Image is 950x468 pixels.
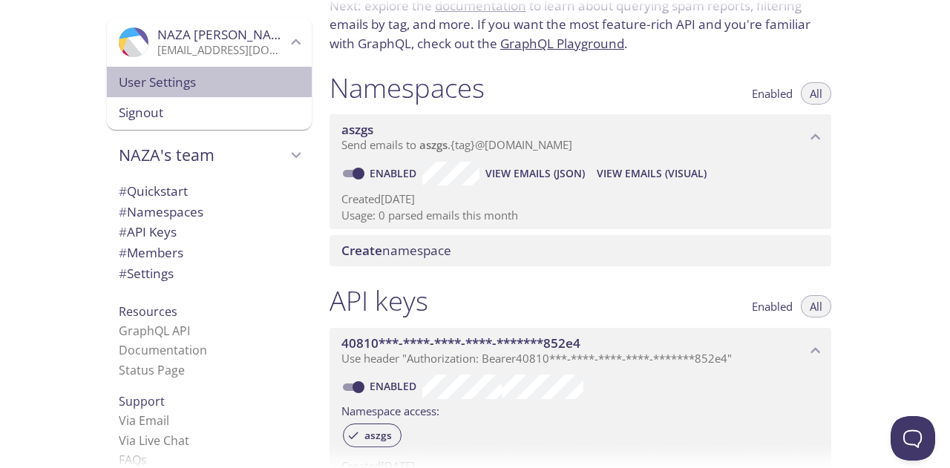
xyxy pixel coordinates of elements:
[343,423,402,447] div: aszgs
[341,137,572,152] span: Send emails to . {tag} @[DOMAIN_NAME]
[485,165,585,182] span: View Emails (JSON)
[119,393,165,409] span: Support
[119,303,177,320] span: Resources
[330,114,831,160] div: aszgs namespace
[107,263,312,284] div: Team Settings
[419,137,448,152] span: aszgs
[330,235,831,266] div: Create namespace
[341,191,819,207] p: Created [DATE]
[119,362,185,378] a: Status Page
[119,244,127,261] span: #
[341,121,373,138] span: aszgs
[341,208,819,223] p: Usage: 0 parsed emails this month
[119,265,174,282] span: Settings
[119,323,190,339] a: GraphQL API
[597,165,707,182] span: View Emails (Visual)
[107,181,312,202] div: Quickstart
[119,223,127,240] span: #
[367,379,422,393] a: Enabled
[119,223,177,240] span: API Keys
[330,71,485,105] h1: Namespaces
[119,244,183,261] span: Members
[341,399,439,421] label: Namespace access:
[891,416,935,461] iframe: Help Scout Beacon - Open
[119,203,203,220] span: Namespaces
[801,82,831,105] button: All
[743,82,802,105] button: Enabled
[341,242,451,259] span: namespace
[119,145,286,165] span: NAZA's team
[107,18,312,67] div: NAZA Azar
[107,222,312,243] div: API Keys
[367,166,422,180] a: Enabled
[500,35,624,52] a: GraphQL Playground
[119,182,127,200] span: #
[479,162,591,185] button: View Emails (JSON)
[801,295,831,317] button: All
[157,26,294,43] span: NAZA [PERSON_NAME]
[119,73,300,92] span: User Settings
[119,412,169,429] a: Via Email
[107,243,312,263] div: Members
[356,429,401,442] span: aszgs
[119,265,127,282] span: #
[591,162,712,185] button: View Emails (Visual)
[107,136,312,174] div: NAZA's team
[119,342,207,358] a: Documentation
[107,202,312,223] div: Namespaces
[743,295,802,317] button: Enabled
[119,103,300,122] span: Signout
[119,432,189,449] a: Via Live Chat
[119,203,127,220] span: #
[341,242,382,259] span: Create
[157,43,286,58] p: [EMAIL_ADDRESS][DOMAIN_NAME]
[107,67,312,98] div: User Settings
[107,97,312,130] div: Signout
[330,284,428,317] h1: API keys
[119,182,188,200] span: Quickstart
